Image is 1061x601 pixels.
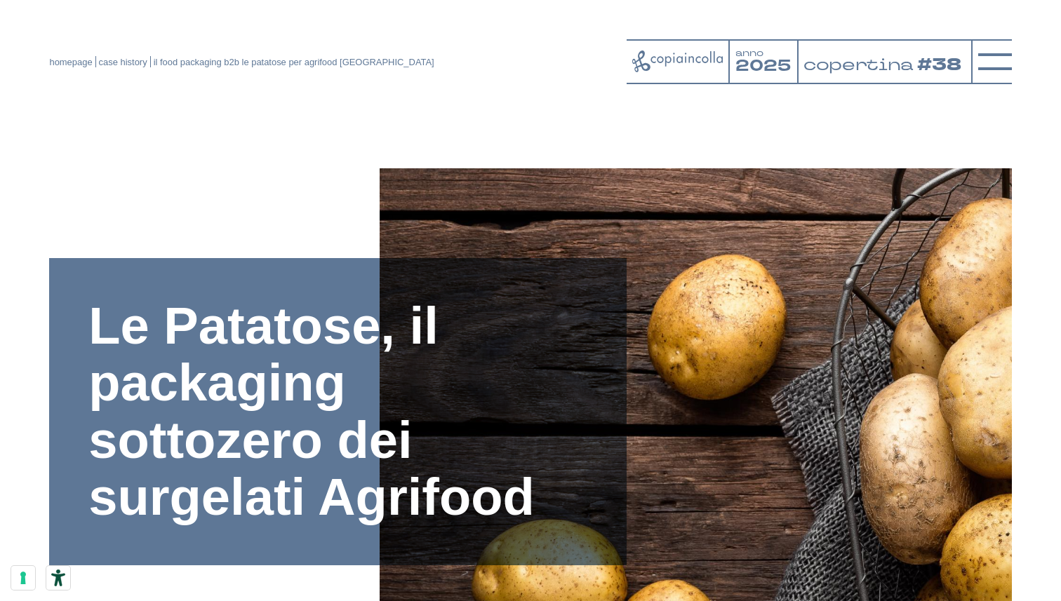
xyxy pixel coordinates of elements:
tspan: anno [735,48,763,60]
tspan: copertina [803,53,916,75]
button: Le tue preferenze relative al consenso per le tecnologie di tracciamento [11,566,35,590]
h1: Le Patatose, il packaging sottozero dei surgelati Agrifood [88,297,587,526]
span: il food packaging b2b le patatose per agrifood [GEOGRAPHIC_DATA] [154,57,434,67]
tspan: 2025 [735,55,791,76]
a: case history [99,57,147,67]
a: homepage [49,57,92,67]
tspan: #38 [919,53,964,77]
button: Strumenti di accessibilità [46,566,70,590]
